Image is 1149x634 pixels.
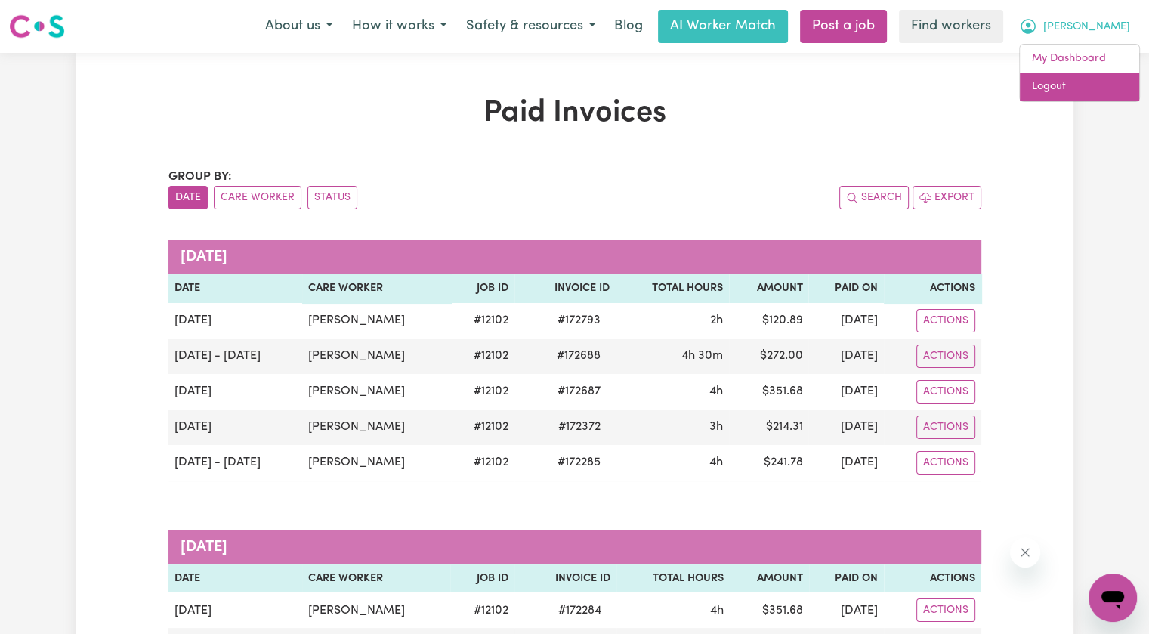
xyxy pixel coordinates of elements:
th: Care Worker [302,564,450,593]
a: Post a job [800,10,887,43]
span: 4 hours [709,456,723,469]
span: # 172688 [548,347,610,365]
th: Amount [730,564,809,593]
td: [DATE] [808,303,884,339]
th: Date [168,274,303,303]
button: Actions [916,345,975,368]
button: sort invoices by date [168,186,208,209]
th: Date [168,564,302,593]
th: Actions [884,564,981,593]
th: Total Hours [616,274,729,303]
span: 2 hours [710,314,723,326]
button: Search [839,186,909,209]
span: 4 hours [710,605,724,617]
th: Invoice ID [514,564,616,593]
th: Invoice ID [514,274,616,303]
td: [DATE] [168,303,303,339]
a: Blog [605,10,652,43]
button: sort invoices by paid status [307,186,357,209]
td: [DATE] - [DATE] [168,339,303,374]
td: # 12102 [451,303,515,339]
td: $ 351.68 [729,374,808,410]
a: Find workers [899,10,1003,43]
span: # 172793 [548,311,610,329]
td: [DATE] - [DATE] [168,445,303,481]
td: [PERSON_NAME] [302,445,451,481]
button: Actions [916,451,975,475]
caption: [DATE] [168,240,981,274]
th: Amount [729,274,808,303]
th: Paid On [808,274,884,303]
td: [DATE] [809,592,885,628]
button: How it works [342,11,456,42]
a: Careseekers logo [9,9,65,44]
td: [PERSON_NAME] [302,303,451,339]
button: Actions [916,598,975,622]
a: AI Worker Match [658,10,788,43]
span: # 172284 [549,602,610,620]
th: Paid On [809,564,885,593]
td: [DATE] [808,445,884,481]
th: Job ID [451,274,515,303]
button: Actions [916,309,975,332]
div: My Account [1019,44,1140,102]
td: [DATE] [168,592,302,628]
button: Safety & resources [456,11,605,42]
a: Logout [1020,73,1139,101]
h1: Paid Invoices [168,95,981,131]
th: Care Worker [302,274,451,303]
td: [DATE] [808,410,884,445]
td: # 12102 [451,374,515,410]
button: Actions [916,380,975,404]
td: # 12102 [451,445,515,481]
iframe: Button to launch messaging window [1089,574,1137,622]
td: $ 272.00 [729,339,808,374]
td: $ 214.31 [729,410,808,445]
td: [DATE] [808,374,884,410]
span: # 172285 [548,453,610,472]
td: [PERSON_NAME] [302,339,451,374]
td: $ 351.68 [730,592,809,628]
button: My Account [1009,11,1140,42]
td: # 12102 [450,592,514,628]
img: Careseekers logo [9,13,65,40]
span: Need any help? [9,11,91,23]
button: sort invoices by care worker [214,186,301,209]
th: Total Hours [616,564,730,593]
button: About us [255,11,342,42]
caption: [DATE] [168,530,981,564]
td: # 12102 [451,339,515,374]
span: Group by: [168,171,232,183]
td: [PERSON_NAME] [302,592,450,628]
td: $ 120.89 [729,303,808,339]
th: Job ID [450,564,514,593]
th: Actions [884,274,981,303]
span: 4 hours [709,385,723,397]
td: [PERSON_NAME] [302,410,451,445]
td: $ 241.78 [729,445,808,481]
a: My Dashboard [1020,45,1139,73]
td: [DATE] [168,374,303,410]
td: # 12102 [451,410,515,445]
button: Export [913,186,981,209]
span: 4 hours 30 minutes [681,350,723,362]
span: 3 hours [709,421,723,433]
td: [PERSON_NAME] [302,374,451,410]
td: [DATE] [808,339,884,374]
span: # 172687 [548,382,610,401]
button: Actions [916,416,975,439]
span: # 172372 [549,418,610,436]
iframe: Close message [1010,537,1040,568]
td: [DATE] [168,410,303,445]
span: [PERSON_NAME] [1043,19,1130,36]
